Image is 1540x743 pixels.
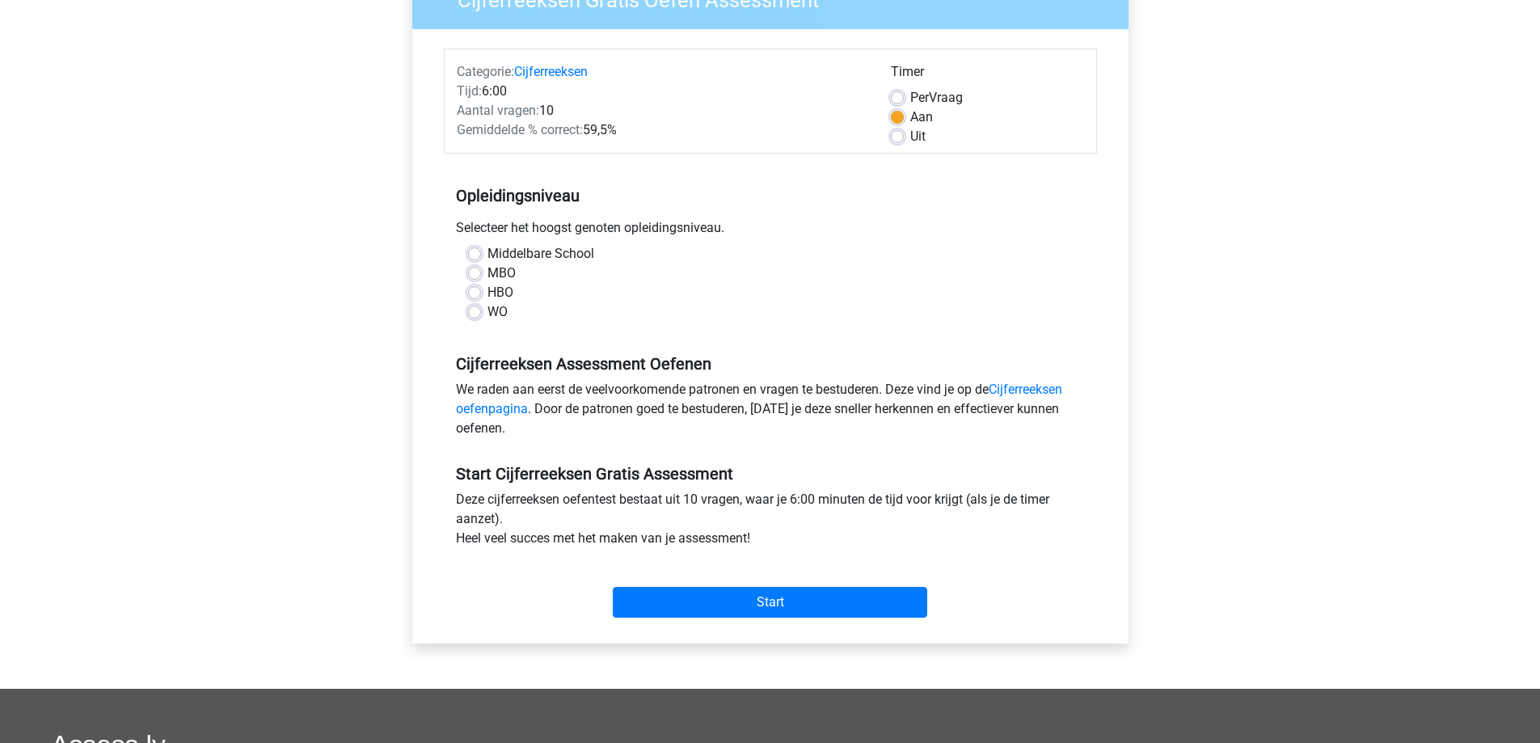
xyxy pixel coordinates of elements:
[487,264,516,283] label: MBO
[456,464,1085,483] h5: Start Cijferreeksen Gratis Assessment
[444,380,1097,445] div: We raden aan eerst de veelvoorkomende patronen en vragen te bestuderen. Deze vind je op de . Door...
[487,302,508,322] label: WO
[487,244,594,264] label: Middelbare School
[613,587,927,618] input: Start
[910,108,933,127] label: Aan
[456,354,1085,374] h5: Cijferreeksen Assessment Oefenen
[891,62,1084,88] div: Timer
[445,82,879,101] div: 6:00
[457,122,583,137] span: Gemiddelde % correct:
[445,101,879,120] div: 10
[445,120,879,140] div: 59,5%
[444,490,1097,555] div: Deze cijferreeksen oefentest bestaat uit 10 vragen, waar je 6:00 minuten de tijd voor krijgt (als...
[444,218,1097,244] div: Selecteer het hoogst genoten opleidingsniveau.
[456,179,1085,212] h5: Opleidingsniveau
[514,64,588,79] a: Cijferreeksen
[910,127,926,146] label: Uit
[910,88,963,108] label: Vraag
[457,103,539,118] span: Aantal vragen:
[457,64,514,79] span: Categorie:
[487,283,513,302] label: HBO
[910,90,929,105] span: Per
[457,83,482,99] span: Tijd:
